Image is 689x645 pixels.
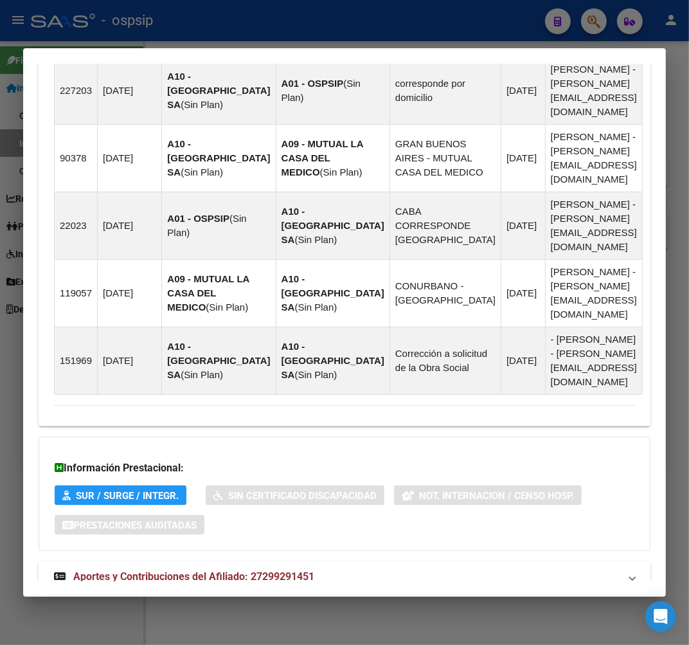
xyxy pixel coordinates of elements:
td: [DATE] [98,259,162,327]
span: Sin Plan [184,99,220,110]
h3: Información Prestacional: [55,460,634,476]
strong: A10 - [GEOGRAPHIC_DATA] SA [282,341,384,380]
span: Not. Internacion / Censo Hosp. [419,490,574,502]
td: ( ) [276,57,389,124]
span: Sin Plan [298,369,334,380]
span: Sin Certificado Discapacidad [228,490,377,502]
td: [PERSON_NAME] - [PERSON_NAME][EMAIL_ADDRESS][DOMAIN_NAME] [545,259,642,327]
strong: A01 - OSPSIP [282,78,344,89]
strong: A09 - MUTUAL LA CASA DEL MEDICO [282,138,364,177]
td: [PERSON_NAME] - [PERSON_NAME][EMAIL_ADDRESS][DOMAIN_NAME] [545,192,642,259]
td: [DATE] [501,327,546,394]
td: [DATE] [98,327,162,394]
td: ( ) [276,124,389,192]
td: [PERSON_NAME] - [PERSON_NAME][EMAIL_ADDRESS][DOMAIN_NAME] [545,124,642,192]
strong: A10 - [GEOGRAPHIC_DATA] SA [167,71,270,110]
td: [PERSON_NAME] - [PERSON_NAME][EMAIL_ADDRESS][DOMAIN_NAME] [545,57,642,124]
strong: A09 - MUTUAL LA CASA DEL MEDICO [167,273,249,313]
td: Corrección a solicitud de la Obra Social [389,327,501,394]
td: ( ) [162,327,276,394]
td: [DATE] [501,192,546,259]
td: [DATE] [501,57,546,124]
td: [DATE] [98,57,162,124]
button: Prestaciones Auditadas [55,515,204,535]
td: ( ) [276,192,389,259]
strong: A10 - [GEOGRAPHIC_DATA] SA [282,273,384,313]
span: Sin Plan [184,369,220,380]
td: ( ) [162,57,276,124]
td: [DATE] [98,192,162,259]
button: Not. Internacion / Censo Hosp. [394,486,582,505]
td: 119057 [55,259,98,327]
div: Open Intercom Messenger [645,601,676,632]
td: ( ) [162,259,276,327]
strong: A10 - [GEOGRAPHIC_DATA] SA [282,206,384,245]
span: Sin Plan [298,302,334,313]
td: corresponde por domicilio [389,57,501,124]
td: 151969 [55,327,98,394]
mat-expansion-panel-header: Aportes y Contribuciones del Afiliado: 27299291451 [39,561,650,592]
td: - [PERSON_NAME] - [PERSON_NAME][EMAIL_ADDRESS][DOMAIN_NAME] [545,327,642,394]
span: Sin Plan [209,302,245,313]
strong: A10 - [GEOGRAPHIC_DATA] SA [167,341,270,380]
strong: A01 - OSPSIP [167,213,229,224]
td: [DATE] [98,124,162,192]
td: CONURBANO - [GEOGRAPHIC_DATA] [389,259,501,327]
span: Aportes y Contribuciones del Afiliado: 27299291451 [73,570,314,583]
td: [DATE] [501,259,546,327]
td: [DATE] [501,124,546,192]
span: Sin Plan [184,167,220,177]
span: Sin Plan [323,167,359,177]
span: SUR / SURGE / INTEGR. [76,490,179,502]
button: Sin Certificado Discapacidad [206,486,384,505]
td: ( ) [276,259,389,327]
span: Prestaciones Auditadas [73,520,197,531]
td: CABA CORRESPONDE [GEOGRAPHIC_DATA] [389,192,501,259]
strong: A10 - [GEOGRAPHIC_DATA] SA [167,138,270,177]
td: ( ) [162,192,276,259]
td: 227203 [55,57,98,124]
td: 22023 [55,192,98,259]
td: 90378 [55,124,98,192]
span: Sin Plan [167,213,246,238]
span: Sin Plan [298,234,334,245]
td: ( ) [162,124,276,192]
button: SUR / SURGE / INTEGR. [55,486,186,505]
td: GRAN BUENOS AIRES - MUTUAL CASA DEL MEDICO [389,124,501,192]
td: ( ) [276,327,389,394]
span: Sin Plan [282,78,361,103]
